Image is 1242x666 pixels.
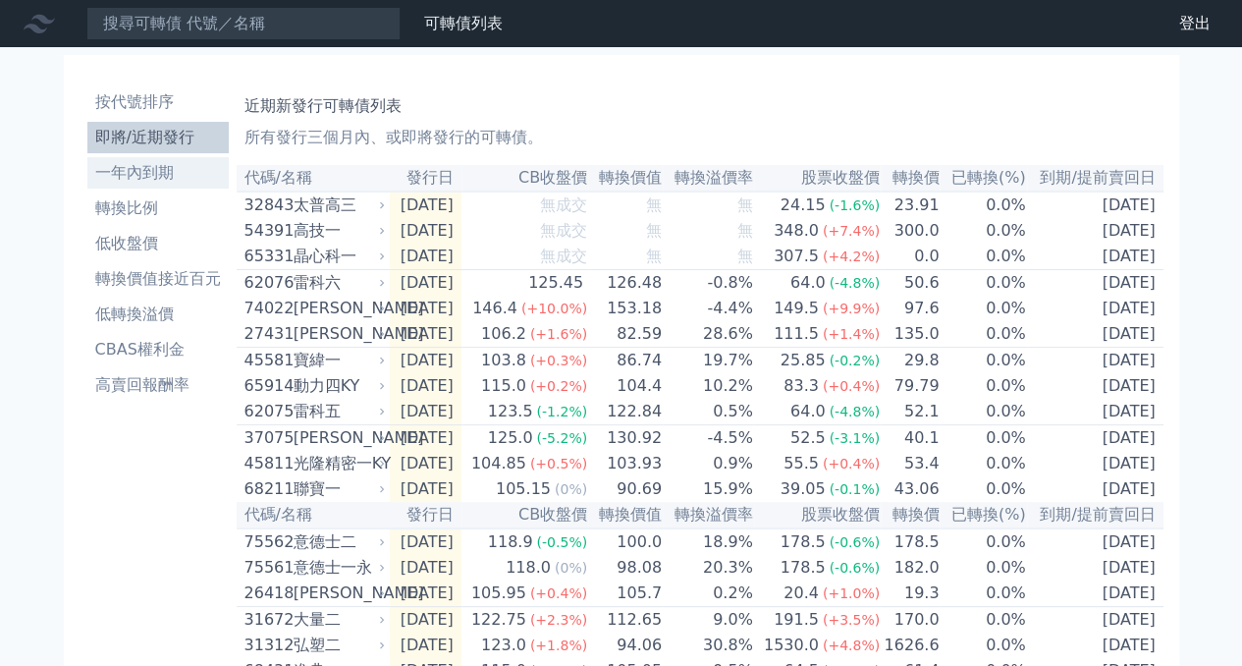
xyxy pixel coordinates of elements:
td: [DATE] [390,476,461,502]
div: 103.8 [477,349,530,372]
td: 103.93 [588,451,663,476]
div: 149.5 [770,297,823,320]
li: 一年內到期 [87,161,229,185]
a: 低收盤價 [87,228,229,259]
th: 轉換溢價率 [663,502,754,528]
div: [PERSON_NAME] [294,322,382,346]
td: 98.08 [588,555,663,581]
div: 雷科五 [294,400,382,423]
td: 0.0% [940,581,1026,607]
td: 23.91 [881,192,940,218]
div: 307.5 [770,245,823,268]
td: 122.84 [588,399,663,425]
div: 191.5 [770,608,823,632]
div: [PERSON_NAME] [294,426,382,450]
td: [DATE] [1027,270,1163,297]
span: (+0.4%) [823,378,880,394]
div: 32843 [244,194,289,217]
td: 19.3 [881,581,940,607]
td: 182.0 [881,555,940,581]
td: 105.7 [588,581,663,607]
div: 26418 [244,582,289,605]
td: 126.48 [588,270,663,297]
td: 178.5 [881,528,940,555]
div: [PERSON_NAME] [294,297,382,320]
div: 125.45 [524,271,587,295]
span: (+1.0%) [823,585,880,601]
th: 股票收盤價 [754,502,881,528]
div: 146.4 [468,297,521,320]
span: (+0.3%) [530,353,587,368]
li: 按代號排序 [87,90,229,114]
div: 24.15 [777,194,830,217]
a: CBAS權利金 [87,334,229,365]
a: 按代號排序 [87,86,229,118]
td: 0.0% [940,451,1026,476]
td: [DATE] [390,348,461,374]
td: [DATE] [1027,192,1163,218]
div: 122.75 [467,608,530,632]
div: 31672 [244,608,289,632]
span: (0%) [555,481,587,497]
div: 178.5 [777,556,830,580]
span: 無成交 [540,195,587,214]
td: 15.9% [663,476,754,502]
div: 意德士二 [294,530,382,554]
td: 0.0% [940,218,1026,244]
span: (-0.6%) [829,560,880,576]
div: 39.05 [777,477,830,501]
td: 90.69 [588,476,663,502]
div: 118.9 [484,530,537,554]
td: 18.9% [663,528,754,555]
td: 29.8 [881,348,940,374]
div: 20.4 [780,582,823,605]
td: [DATE] [1027,581,1163,607]
span: (0%) [555,560,587,576]
th: 到期/提前賣回日 [1027,502,1163,528]
td: 1626.6 [881,633,940,658]
span: 無 [737,221,753,240]
div: 寶緯一 [294,349,382,372]
th: 已轉換(%) [940,165,1026,192]
td: 130.92 [588,425,663,452]
span: 無 [646,195,662,214]
td: 104.4 [588,373,663,399]
li: 轉換價值接近百元 [87,267,229,291]
div: 75562 [244,530,289,554]
td: [DATE] [1027,607,1163,634]
span: (-0.5%) [536,534,587,550]
span: 無 [737,247,753,265]
td: [DATE] [390,581,461,607]
div: 83.3 [780,374,823,398]
th: 轉換價 [881,502,940,528]
div: 115.0 [477,374,530,398]
td: [DATE] [1027,528,1163,555]
td: 43.06 [881,476,940,502]
div: 雷科六 [294,271,382,295]
div: 111.5 [770,322,823,346]
td: 97.6 [881,296,940,321]
div: 動力四KY [294,374,382,398]
span: (+1.6%) [530,326,587,342]
span: (+10.0%) [521,301,587,316]
td: 0.0% [940,270,1026,297]
td: 0.5% [663,399,754,425]
div: 106.2 [477,322,530,346]
td: 40.1 [881,425,940,452]
td: -0.8% [663,270,754,297]
td: 0.0% [940,555,1026,581]
td: 20.3% [663,555,754,581]
a: 可轉債列表 [424,14,503,32]
td: 112.65 [588,607,663,634]
th: 股票收盤價 [754,165,881,192]
td: 0.0% [940,321,1026,348]
span: (+0.4%) [823,456,880,472]
span: (+0.4%) [530,585,587,601]
div: 74022 [244,297,289,320]
td: [DATE] [390,321,461,348]
td: 94.06 [588,633,663,658]
span: 無成交 [540,247,587,265]
td: [DATE] [1027,425,1163,452]
span: (-1.2%) [536,404,587,419]
div: 65914 [244,374,289,398]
